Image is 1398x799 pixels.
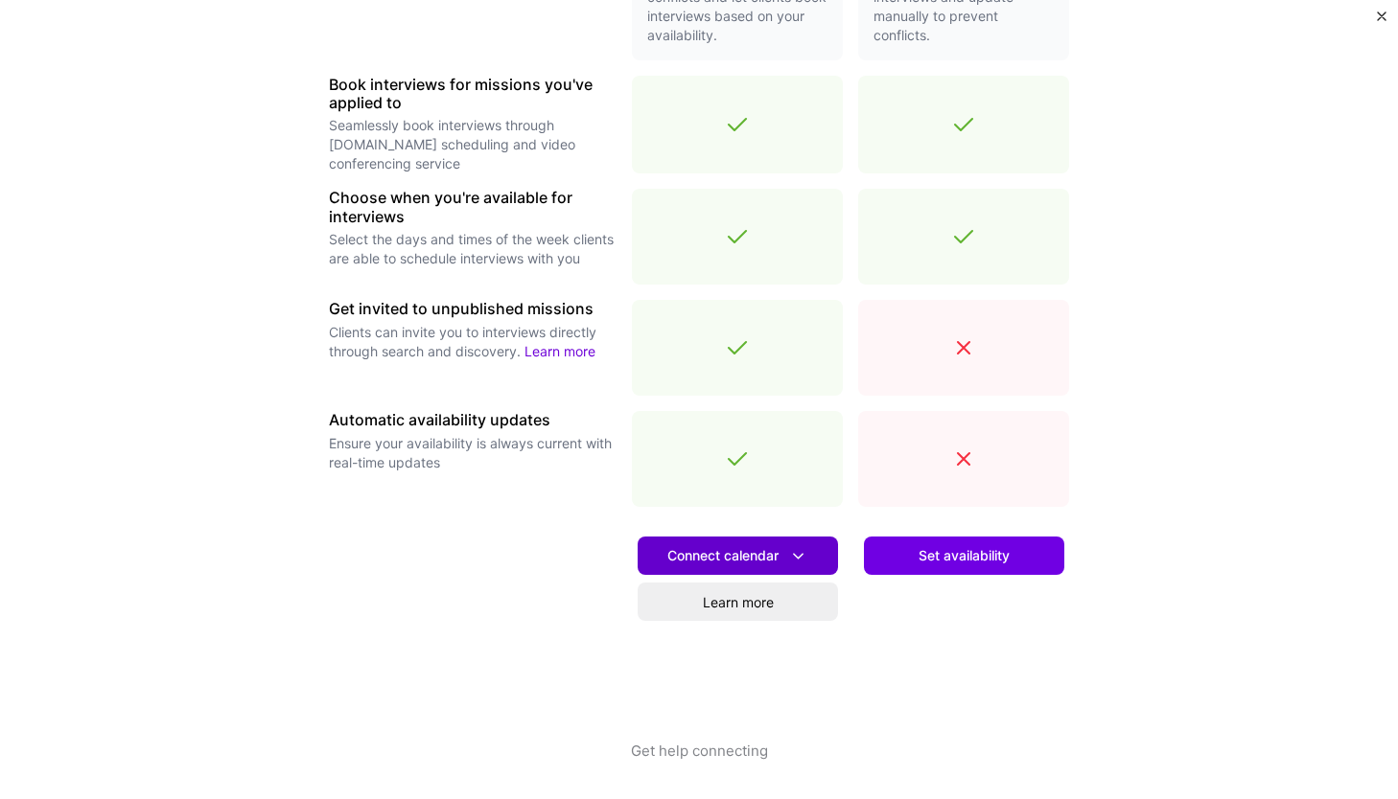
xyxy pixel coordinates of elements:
button: Set availability [864,536,1064,575]
i: icon DownArrowWhite [788,546,808,566]
button: Close [1377,11,1386,32]
p: Select the days and times of the week clients are able to schedule interviews with you [329,230,617,268]
h3: Automatic availability updates [329,411,617,429]
span: Set availability [919,546,1010,565]
h3: Book interviews for missions you've applied to [329,76,617,112]
span: Connect calendar [667,546,808,566]
a: Learn more [638,582,838,621]
h3: Choose when you're available for interviews [329,189,617,225]
p: Clients can invite you to interviews directly through search and discovery. [329,323,617,361]
button: Get help connecting [631,741,768,799]
p: Seamlessly book interviews through [DOMAIN_NAME] scheduling and video conferencing service [329,116,617,173]
h3: Get invited to unpublished missions [329,300,617,318]
p: Ensure your availability is always current with real-time updates [329,434,617,472]
button: Connect calendar [638,536,838,575]
a: Learn more [524,343,595,359]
